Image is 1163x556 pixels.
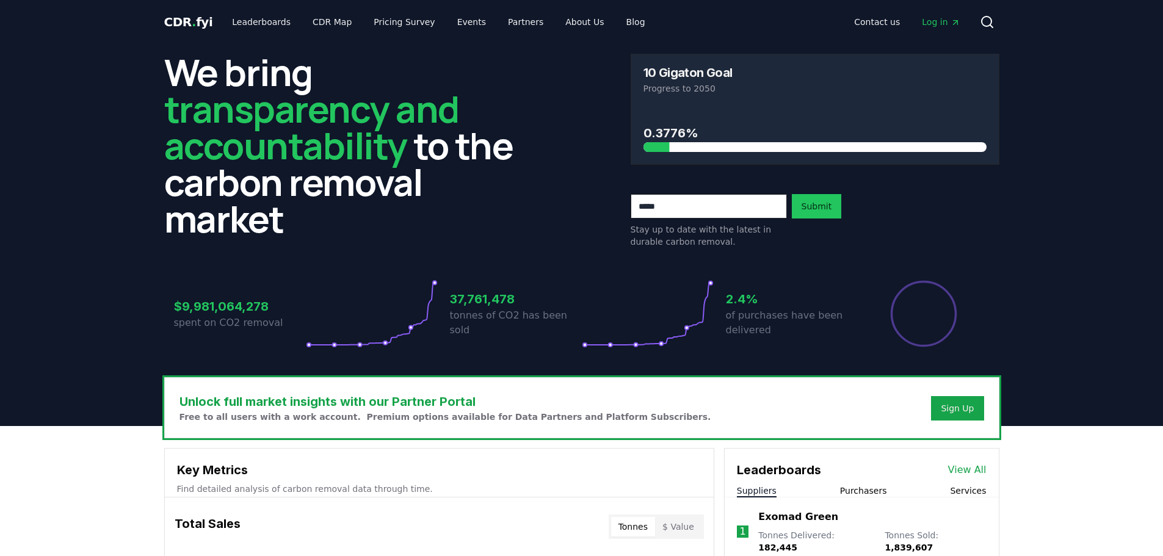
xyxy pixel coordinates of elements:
h3: 10 Gigaton Goal [643,67,733,79]
a: Pricing Survey [364,11,444,33]
button: Purchasers [840,485,887,497]
span: transparency and accountability [164,84,459,170]
a: CDR.fyi [164,13,213,31]
h3: Total Sales [175,514,241,539]
a: About Us [556,11,614,33]
a: Partners [498,11,553,33]
a: Leaderboards [222,11,300,33]
h3: Unlock full market insights with our Partner Portal [179,392,711,411]
span: CDR fyi [164,15,213,29]
h3: Leaderboards [737,461,821,479]
button: Suppliers [737,485,777,497]
h3: 0.3776% [643,124,987,142]
button: Services [950,485,986,497]
a: Sign Up [941,402,974,414]
nav: Main [844,11,969,33]
div: Percentage of sales delivered [889,280,958,348]
span: . [192,15,196,29]
button: Submit [792,194,842,218]
span: 1,839,607 [885,543,933,552]
p: spent on CO2 removal [174,316,306,330]
span: 182,445 [758,543,797,552]
button: Tonnes [611,517,655,536]
span: Log in [922,16,960,28]
h3: Key Metrics [177,461,701,479]
p: Find detailed analysis of carbon removal data through time. [177,483,701,495]
a: Log in [912,11,969,33]
h3: 37,761,478 [450,290,582,308]
a: View All [948,463,987,477]
a: Exomad Green [758,510,838,524]
p: Tonnes Sold : [885,529,986,554]
button: Sign Up [931,396,984,421]
p: Tonnes Delivered : [758,529,872,554]
a: Contact us [844,11,910,33]
h3: 2.4% [726,290,858,308]
p: Progress to 2050 [643,82,987,95]
p: tonnes of CO2 has been sold [450,308,582,338]
a: Blog [617,11,655,33]
button: $ Value [655,517,701,536]
p: of purchases have been delivered [726,308,858,338]
p: Free to all users with a work account. Premium options available for Data Partners and Platform S... [179,411,711,423]
h3: $9,981,064,278 [174,297,306,316]
p: 1 [739,524,745,539]
h2: We bring to the carbon removal market [164,54,533,237]
p: Stay up to date with the latest in durable carbon removal. [631,223,787,248]
a: Events [447,11,496,33]
nav: Main [222,11,654,33]
a: CDR Map [303,11,361,33]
